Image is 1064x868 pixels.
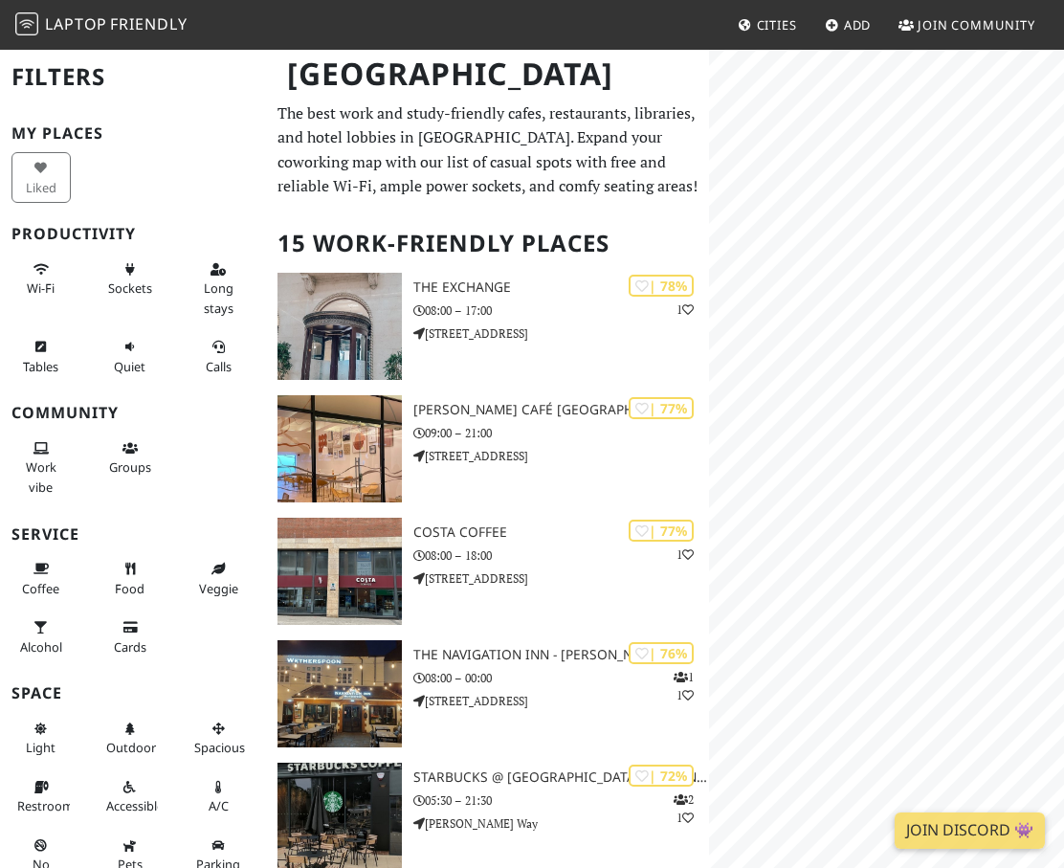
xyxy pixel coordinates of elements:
img: The Navigation Inn - JD Wetherspoon [277,640,402,747]
p: The best work and study-friendly cafes, restaurants, libraries, and hotel lobbies in [GEOGRAPHIC_... [277,101,698,199]
p: 08:00 – 00:00 [413,669,709,687]
div: | 78% [629,275,694,297]
span: Natural light [26,739,55,756]
a: Cities [730,8,805,42]
h3: The Navigation Inn - [PERSON_NAME] [413,647,709,663]
span: People working [26,458,56,495]
p: [PERSON_NAME] Way [413,814,709,833]
button: Alcohol [11,612,71,662]
a: LaptopFriendly LaptopFriendly [15,9,188,42]
h1: [GEOGRAPHIC_DATA] [272,48,705,100]
span: Video/audio calls [206,358,232,375]
span: Power sockets [108,279,152,297]
span: Veggie [199,580,238,597]
button: Spacious [188,713,248,764]
span: Friendly [110,13,187,34]
button: Sockets [100,254,160,304]
h3: The Exchange [413,279,709,296]
button: Long stays [188,254,248,323]
span: Join Community [918,16,1035,33]
span: Credit cards [114,638,146,656]
span: Spacious [194,739,245,756]
p: [STREET_ADDRESS] [413,324,709,343]
p: 08:00 – 17:00 [413,301,709,320]
span: Air conditioned [209,797,229,814]
span: Coffee [22,580,59,597]
button: A/C [188,771,248,822]
h3: Service [11,525,255,544]
p: 09:00 – 21:00 [413,424,709,442]
h2: 15 Work-Friendly Places [277,214,698,273]
button: Tables [11,331,71,382]
span: Quiet [114,358,145,375]
p: [STREET_ADDRESS] [413,447,709,465]
h3: [PERSON_NAME] Café [GEOGRAPHIC_DATA] [413,402,709,418]
button: Quiet [100,331,160,382]
a: The Exchange | 78% 1 The Exchange 08:00 – 17:00 [STREET_ADDRESS] [266,273,709,380]
h3: Starbucks @ [GEOGRAPHIC_DATA][PERSON_NAME] [413,769,709,786]
a: Costa Coffee | 77% 1 Costa Coffee 08:00 – 18:00 [STREET_ADDRESS] [266,518,709,625]
h3: Productivity [11,225,255,243]
h3: Costa Coffee [413,524,709,541]
a: The Navigation Inn - JD Wetherspoon | 76% 11 The Navigation Inn - [PERSON_NAME] 08:00 – 00:00 [ST... [266,640,709,747]
div: | 77% [629,397,694,419]
span: Accessible [106,797,164,814]
a: Join Community [891,8,1043,42]
p: [STREET_ADDRESS] [413,692,709,710]
button: Calls [188,331,248,382]
div: | 72% [629,765,694,787]
h3: My Places [11,124,255,143]
button: Veggie [188,553,248,604]
span: Alcohol [20,638,62,656]
p: 08:00 – 18:00 [413,546,709,565]
button: Accessible [100,771,160,822]
span: Food [115,580,144,597]
button: Groups [100,433,160,483]
div: | 77% [629,520,694,542]
img: LaptopFriendly [15,12,38,35]
button: Restroom [11,771,71,822]
a: Join Discord 👾 [895,812,1045,849]
span: Add [844,16,872,33]
img: Elio Café Birmingham [277,395,402,502]
button: Light [11,713,71,764]
h2: Filters [11,48,255,106]
a: Add [817,8,879,42]
span: Group tables [109,458,151,476]
h3: Space [11,684,255,702]
p: 05:30 – 21:30 [413,791,709,810]
span: Cities [757,16,797,33]
button: Outdoor [100,713,160,764]
span: Stable Wi-Fi [27,279,55,297]
span: Restroom [17,797,74,814]
div: | 76% [629,642,694,664]
button: Work vibe [11,433,71,502]
p: 1 1 [674,668,694,704]
span: Outdoor area [106,739,156,756]
p: 2 1 [674,790,694,827]
button: Coffee [11,553,71,604]
span: Laptop [45,13,107,34]
img: The Exchange [277,273,402,380]
a: Elio Café Birmingham | 77% [PERSON_NAME] Café [GEOGRAPHIC_DATA] 09:00 – 21:00 [STREET_ADDRESS] [266,395,709,502]
button: Cards [100,612,160,662]
img: Costa Coffee [277,518,402,625]
button: Food [100,553,160,604]
p: [STREET_ADDRESS] [413,569,709,588]
span: Work-friendly tables [23,358,58,375]
span: Long stays [204,279,233,316]
h3: Community [11,404,255,422]
p: 1 [676,545,694,564]
p: 1 [676,300,694,319]
button: Wi-Fi [11,254,71,304]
